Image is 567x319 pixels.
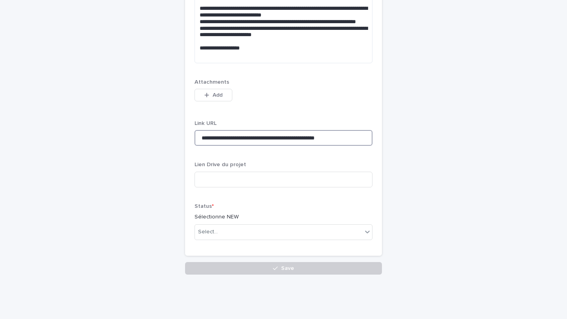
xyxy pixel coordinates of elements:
[195,79,229,85] span: Attachments
[213,92,222,98] span: Add
[195,89,232,101] button: Add
[195,121,217,126] span: Link URL
[195,203,214,209] span: Status
[198,228,218,236] div: Select...
[195,162,246,167] span: Lien Drive du projet
[195,213,372,221] p: Sélectionne NEW
[281,266,294,271] span: Save
[185,262,382,275] button: Save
